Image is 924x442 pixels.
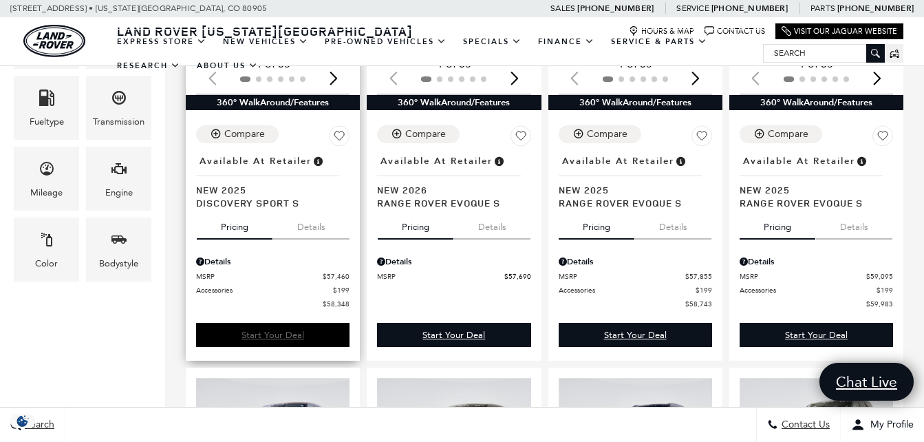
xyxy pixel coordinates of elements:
a: Hours & Map [629,26,694,36]
button: details tab [273,209,350,240]
div: Pricing Details - Range Rover Evoque S [377,255,530,268]
a: land-rover [23,25,85,57]
a: Specials [455,30,530,54]
span: New 2025 [559,183,702,196]
a: Research [109,54,189,78]
span: Accessories [196,285,333,295]
span: Available at Retailer [380,154,493,169]
span: Transmission [111,86,127,114]
span: $57,690 [504,271,531,282]
span: Chat Live [829,372,904,391]
div: Mileage [30,185,63,200]
button: Save Vehicle [872,125,893,151]
span: Bodystyle [111,228,127,256]
span: Land Rover [US_STATE][GEOGRAPHIC_DATA] [117,23,413,39]
span: Vehicle is in stock and ready for immediate delivery. Due to demand, availability is subject to c... [493,154,505,169]
span: Engine [111,157,127,185]
div: undefined - Discovery Sport S [196,323,350,347]
div: Compare [587,128,627,140]
button: details tab [816,209,892,240]
span: Vehicle is in stock and ready for immediate delivery. Due to demand, availability is subject to c... [674,154,687,169]
a: Chat Live [819,363,914,401]
div: BodystyleBodystyle [86,218,151,282]
span: $199 [696,285,712,295]
a: Accessories $199 [740,285,893,295]
a: $58,348 [196,299,350,309]
a: Finance [530,30,603,54]
button: Save Vehicle [511,125,531,151]
a: Accessories $199 [196,285,350,295]
a: [PHONE_NUMBER] [837,3,914,14]
div: EngineEngine [86,147,151,211]
div: TransmissionTransmission [86,76,151,140]
div: Compare [224,128,265,140]
span: Sales [550,3,575,13]
a: Available at RetailerNew 2026Range Rover Evoque S [377,151,530,209]
span: $199 [877,285,893,295]
button: details tab [454,209,530,240]
div: undefined - Range Rover Evoque S [377,323,530,347]
span: MSRP [740,271,866,282]
div: Pricing Details - Range Rover Evoque S [740,255,893,268]
div: ColorColor [14,218,79,282]
div: MileageMileage [14,147,79,211]
a: EXPRESS STORE [109,30,215,54]
span: MSRP [377,271,504,282]
span: Range Rover Evoque S [377,196,520,209]
span: Service [676,3,709,13]
div: Compare [405,128,446,140]
img: Land Rover [23,25,85,57]
div: Pricing Details - Discovery Sport S [196,255,350,268]
div: Engine [105,185,133,200]
div: Next slide [324,63,343,93]
span: My Profile [865,419,914,431]
span: Fueltype [39,86,55,114]
div: Fueltype [30,114,64,129]
div: 360° WalkAround/Features [367,95,541,110]
span: $59,983 [866,299,893,309]
button: Compare Vehicle [559,125,641,143]
div: Transmission [93,114,144,129]
span: MSRP [559,271,685,282]
span: Range Rover Evoque S [559,196,702,209]
input: Search [764,45,884,61]
a: Service & Parts [603,30,716,54]
span: Mileage [39,157,55,185]
div: 360° WalkAround/Features [548,95,722,110]
button: pricing tab [740,209,815,240]
a: Start Your Deal [559,323,712,347]
div: Compare [768,128,808,140]
div: Next slide [868,63,886,93]
a: $58,743 [559,299,712,309]
div: Pricing Details - Range Rover Evoque S [559,255,712,268]
a: MSRP $57,460 [196,271,350,282]
a: Available at RetailerNew 2025Discovery Sport S [196,151,350,209]
a: [PHONE_NUMBER] [577,3,654,14]
section: Click to Open Cookie Consent Modal [7,414,39,428]
span: Available at Retailer [743,154,855,169]
a: Start Your Deal [740,323,893,347]
nav: Main Navigation [109,30,763,78]
a: MSRP $57,855 [559,271,712,282]
button: Compare Vehicle [196,125,279,143]
span: Range Rover Evoque S [740,196,883,209]
div: Color [35,256,58,271]
span: Color [39,228,55,256]
a: Land Rover [US_STATE][GEOGRAPHIC_DATA] [109,23,421,39]
span: $57,855 [685,271,712,282]
button: Save Vehicle [329,125,350,151]
a: Contact Us [705,26,765,36]
button: Save Vehicle [691,125,712,151]
a: Pre-Owned Vehicles [316,30,455,54]
button: pricing tab [559,209,634,240]
span: $58,743 [685,299,712,309]
span: New 2025 [740,183,883,196]
div: 360° WalkAround/Features [729,95,903,110]
div: FueltypeFueltype [14,76,79,140]
div: Bodystyle [99,256,138,271]
span: New 2025 [196,183,339,196]
a: Accessories $199 [559,285,712,295]
button: pricing tab [197,209,272,240]
span: Discovery Sport S [196,196,339,209]
div: undefined - Range Rover Evoque S [559,323,712,347]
